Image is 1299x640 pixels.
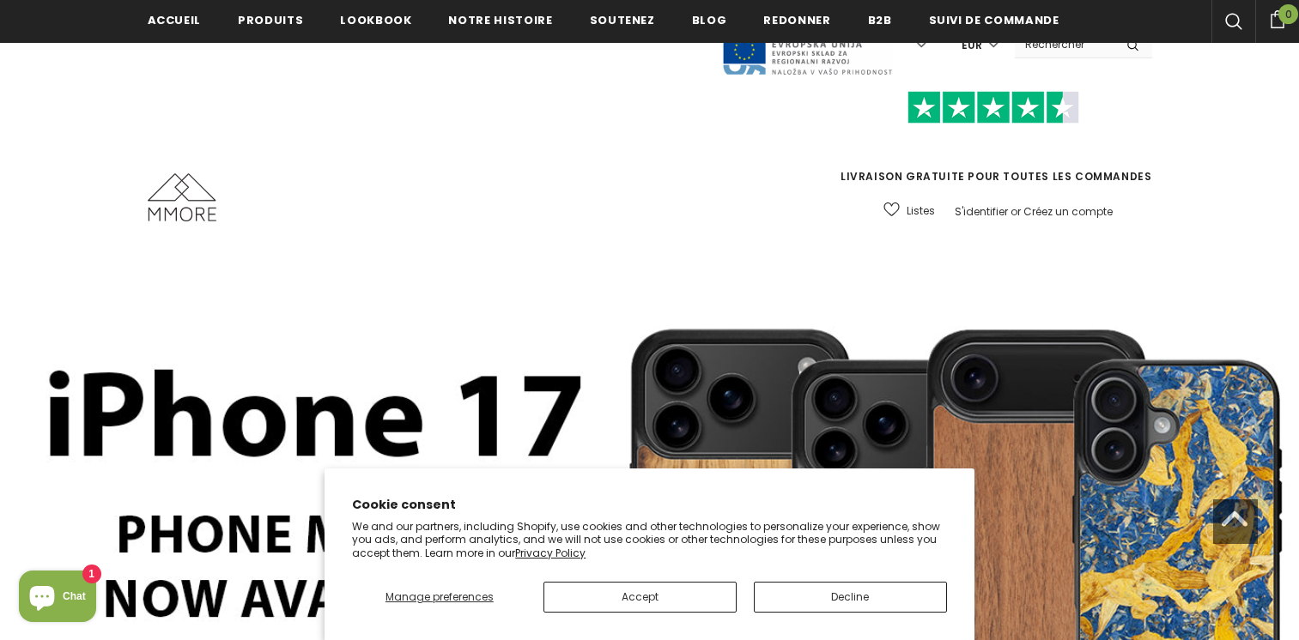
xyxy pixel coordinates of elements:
span: Accueil [148,12,202,28]
p: We and our partners, including Shopify, use cookies and other technologies to personalize your ex... [352,520,947,560]
span: LIVRAISON GRATUITE POUR TOUTES LES COMMANDES [835,99,1151,184]
a: Créez un compte [1023,204,1113,219]
iframe: Customer reviews powered by Trustpilot [835,124,1151,168]
input: Search Site [1015,32,1114,57]
span: or [1011,204,1021,219]
a: Privacy Policy [515,546,586,560]
span: soutenez [590,12,655,28]
span: Blog [692,12,727,28]
span: Notre histoire [448,12,552,28]
a: S'identifier [955,204,1008,219]
span: B2B [868,12,892,28]
span: Suivi de commande [929,12,1059,28]
span: EUR [962,37,982,54]
a: Javni Razpis [721,37,893,51]
span: Redonner [763,12,830,28]
button: Accept [543,582,737,613]
span: Produits [238,12,303,28]
h2: Cookie consent [352,496,947,514]
img: Faites confiance aux étoiles pilotes [907,91,1079,124]
a: 0 [1255,8,1299,28]
span: Manage preferences [385,589,494,604]
span: 0 [1278,4,1298,24]
inbox-online-store-chat: Shopify online store chat [14,571,101,626]
button: Manage preferences [352,582,526,613]
button: Decline [754,582,947,613]
span: Lookbook [340,12,411,28]
img: Cas MMORE [148,173,216,221]
span: Listes [907,202,935,220]
a: Listes [883,196,935,226]
img: Javni Razpis [721,14,893,76]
